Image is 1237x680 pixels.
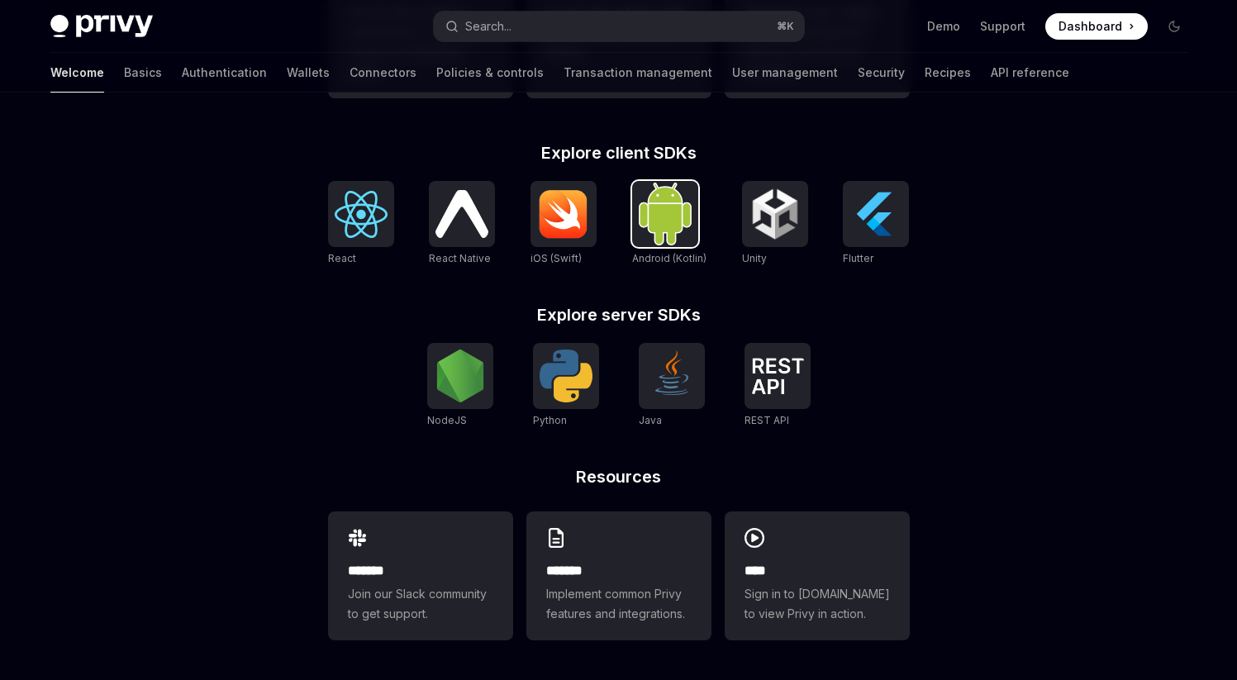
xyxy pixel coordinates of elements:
span: Sign in to [DOMAIN_NAME] to view Privy in action. [745,584,890,624]
img: Python [540,350,592,402]
a: Authentication [182,53,267,93]
a: **** **Implement common Privy features and integrations. [526,511,711,640]
span: Android (Kotlin) [632,252,707,264]
div: Search... [465,17,511,36]
img: iOS (Swift) [537,189,590,239]
img: NodeJS [434,350,487,402]
a: React NativeReact Native [429,181,495,267]
button: Search...⌘K [434,12,804,41]
span: React Native [429,252,491,264]
img: Android (Kotlin) [639,183,692,245]
a: Support [980,18,1025,35]
span: Unity [742,252,767,264]
span: REST API [745,414,789,426]
span: Flutter [843,252,873,264]
a: Policies & controls [436,53,544,93]
a: Connectors [350,53,416,93]
span: Dashboard [1059,18,1122,35]
a: User management [732,53,838,93]
a: API reference [991,53,1069,93]
a: Wallets [287,53,330,93]
a: **** **Join our Slack community to get support. [328,511,513,640]
img: REST API [751,358,804,394]
img: React [335,191,388,238]
a: Security [858,53,905,93]
a: ****Sign in to [DOMAIN_NAME] to view Privy in action. [725,511,910,640]
span: React [328,252,356,264]
span: Implement common Privy features and integrations. [546,584,692,624]
h2: Explore client SDKs [328,145,910,161]
span: NodeJS [427,414,467,426]
h2: Explore server SDKs [328,307,910,323]
a: Android (Kotlin)Android (Kotlin) [632,181,707,267]
a: iOS (Swift)iOS (Swift) [530,181,597,267]
a: FlutterFlutter [843,181,909,267]
span: iOS (Swift) [530,252,582,264]
a: Dashboard [1045,13,1148,40]
a: PythonPython [533,343,599,429]
h2: Resources [328,468,910,485]
span: Python [533,414,567,426]
a: REST APIREST API [745,343,811,429]
span: Join our Slack community to get support. [348,584,493,624]
a: ReactReact [328,181,394,267]
a: Recipes [925,53,971,93]
span: ⌘ K [777,20,794,33]
img: Unity [749,188,802,240]
img: dark logo [50,15,153,38]
button: Toggle dark mode [1161,13,1187,40]
a: JavaJava [639,343,705,429]
img: React Native [435,190,488,237]
a: Demo [927,18,960,35]
img: Java [645,350,698,402]
a: Welcome [50,53,104,93]
a: Transaction management [564,53,712,93]
span: Java [639,414,662,426]
a: Basics [124,53,162,93]
img: Flutter [849,188,902,240]
a: NodeJSNodeJS [427,343,493,429]
a: UnityUnity [742,181,808,267]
